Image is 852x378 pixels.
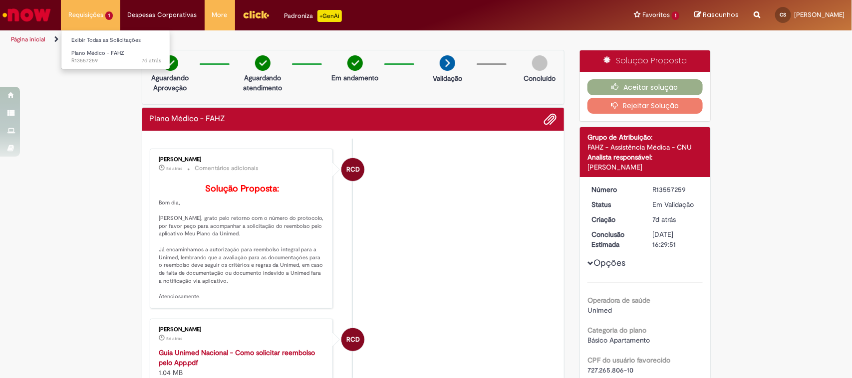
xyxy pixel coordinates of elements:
img: ServiceNow [1,5,52,25]
div: Padroniza [284,10,342,22]
div: Rodrigo Camilo Dos Santos [341,158,364,181]
span: 5d atrás [167,166,183,172]
span: Despesas Corporativas [128,10,197,20]
span: 5d atrás [167,336,183,342]
small: Comentários adicionais [195,164,259,173]
div: Analista responsável: [587,152,703,162]
span: R13557259 [71,57,161,65]
button: Adicionar anexos [544,113,557,126]
span: 7d atrás [142,57,161,64]
img: check-circle-green.png [255,55,271,71]
p: Em andamento [331,73,378,83]
time: 23/09/2025 06:52:23 [142,57,161,64]
img: arrow-next.png [440,55,455,71]
p: Validação [433,73,462,83]
b: Operadora de saúde [587,296,650,305]
div: [DATE] 16:29:51 [653,229,699,249]
div: 23/09/2025 06:52:22 [653,214,699,224]
p: Aguardando Aprovação [146,73,195,93]
div: Solução Proposta [580,50,710,72]
b: Solução Proposta: [205,183,279,194]
div: [PERSON_NAME] [587,162,703,172]
img: check-circle-green.png [163,55,178,71]
img: img-circle-grey.png [532,55,548,71]
img: click_logo_yellow_360x200.png [243,7,270,22]
p: Aguardando atendimento [239,73,287,93]
div: [PERSON_NAME] [159,327,325,333]
button: Rejeitar Solução [587,98,703,114]
time: 25/09/2025 11:55:01 [167,166,183,172]
b: Categoria do plano [587,326,646,335]
span: [PERSON_NAME] [794,10,845,19]
span: Requisições [68,10,103,20]
p: +GenAi [317,10,342,22]
div: [PERSON_NAME] [159,157,325,163]
span: 727.265.806-10 [587,366,633,375]
div: Grupo de Atribuição: [587,132,703,142]
div: 1.04 MB [159,348,325,378]
a: Guia Unimed Nacional - Como solicitar reembolso pelo App.pdf [159,348,315,367]
span: Unimed [587,306,612,315]
img: check-circle-green.png [347,55,363,71]
span: CS [780,11,787,18]
span: RCD [346,328,360,352]
ul: Trilhas de página [7,30,561,49]
span: 1 [105,11,113,20]
span: RCD [346,158,360,182]
span: Rascunhos [703,10,739,19]
h2: Plano Médico - FAHZ Histórico de tíquete [150,115,226,124]
dt: Status [584,199,645,209]
span: Plano Médico - FAHZ [71,49,124,57]
span: 1 [672,11,679,20]
ul: Requisições [61,30,170,69]
dt: Número [584,185,645,194]
a: Rascunhos [694,10,739,20]
span: 7d atrás [653,215,676,224]
button: Aceitar solução [587,79,703,95]
span: Favoritos [642,10,670,20]
div: R13557259 [653,185,699,194]
div: FAHZ - Assistência Médica - CNU [587,142,703,152]
span: Básico Apartamento [587,336,650,345]
a: Aberto R13557259 : Plano Médico - FAHZ [61,48,171,66]
p: Concluído [524,73,556,83]
a: Página inicial [11,35,45,43]
time: 25/09/2025 09:02:50 [167,336,183,342]
dt: Conclusão Estimada [584,229,645,249]
p: Bom dia, [PERSON_NAME], grato pelo retorno com o número do protocolo, por favor peço para acompan... [159,184,325,301]
div: Em Validação [653,199,699,209]
span: More [212,10,228,20]
a: Exibir Todas as Solicitações [61,35,171,46]
dt: Criação [584,214,645,224]
b: CPF do usuário favorecido [587,356,670,365]
div: Rodrigo Camilo Dos Santos [341,328,364,351]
